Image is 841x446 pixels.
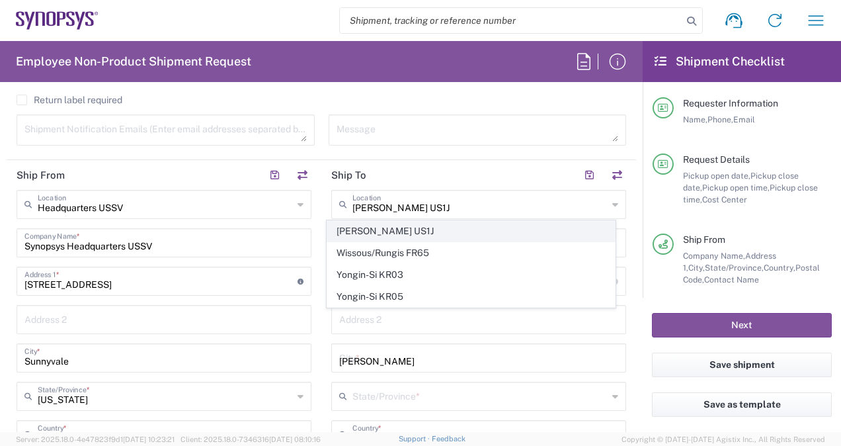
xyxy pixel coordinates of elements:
span: Pickup open date, [683,171,750,181]
span: Company Name, [683,251,745,261]
button: Next [652,313,832,337]
span: Wissous/Rungis FR65 [327,243,614,263]
h2: Ship To [331,169,366,182]
span: Cost Center [702,195,747,204]
span: City, [688,263,705,273]
button: Save shipment [652,353,832,377]
button: Save as template [652,392,832,417]
span: Client: 2025.18.0-7346316 [180,435,321,443]
a: Feedback [432,435,465,443]
span: Name, [683,114,707,124]
span: Yongin-Si KR03 [327,265,614,285]
input: Shipment, tracking or reference number [340,8,682,33]
span: Pickup open time, [702,183,770,193]
span: Ship From [683,234,725,245]
span: Country, [764,263,795,273]
span: [DATE] 08:10:16 [269,435,321,443]
span: Email [733,114,755,124]
h2: Employee Non-Product Shipment Request [16,54,251,69]
span: Yongin-Si KR05 [327,287,614,307]
h2: Shipment Checklist [655,54,785,69]
h2: Ship From [17,169,65,182]
span: State/Province, [705,263,764,273]
span: [PERSON_NAME] US1J [327,221,614,242]
label: Return label required [17,95,122,105]
span: Contact Name [704,275,759,285]
span: Request Details [683,154,750,165]
span: [DATE] 10:23:21 [123,435,175,443]
a: Support [399,435,432,443]
span: Server: 2025.18.0-4e47823f9d1 [16,435,175,443]
span: Requester Information [683,98,778,109]
span: Copyright © [DATE]-[DATE] Agistix Inc., All Rights Reserved [621,433,825,445]
span: Phone, [707,114,733,124]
